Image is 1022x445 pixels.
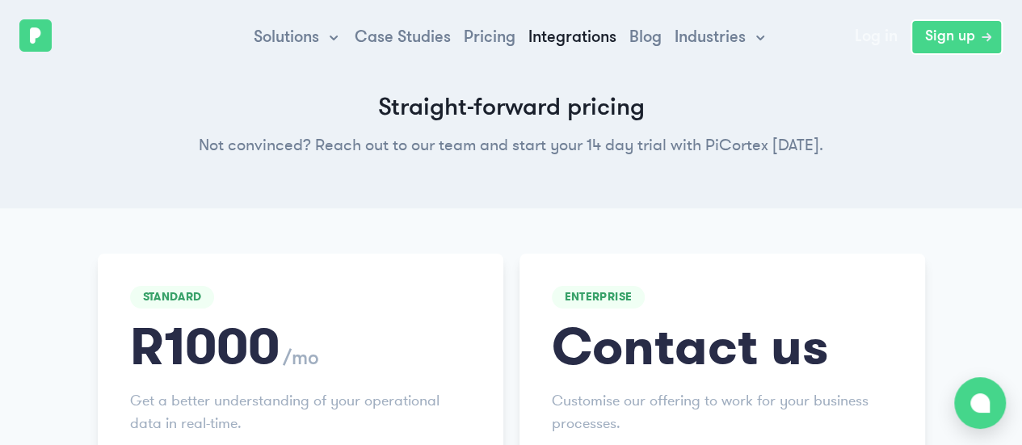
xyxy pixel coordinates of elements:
[355,30,451,46] a: Case Studies
[925,27,975,47] span: Sign up
[528,30,616,46] a: Integrations
[552,389,893,435] p: Customise our offering to work for your business processes.
[970,393,990,413] img: bubble-icon
[130,286,215,309] h3: Standard
[130,389,471,435] p: Get a better understanding of your operational data in real-time.
[254,28,342,48] button: Solutions
[629,30,662,46] a: Blog
[254,28,319,48] span: Solutions
[130,321,471,373] div: R1000
[675,28,768,48] a: Industries
[19,19,52,52] img: PiCortex
[26,134,996,157] p: Not convinced? Reach out to our team and start your 14 day trial with PiCortex [DATE].
[842,19,911,55] a: Log in
[552,321,893,373] div: Contact us
[675,28,746,48] span: Industries
[26,97,996,121] h2: Straight-forward pricing
[283,346,319,372] span: /mo
[464,30,515,46] a: Pricing
[552,286,646,309] h3: Enterprise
